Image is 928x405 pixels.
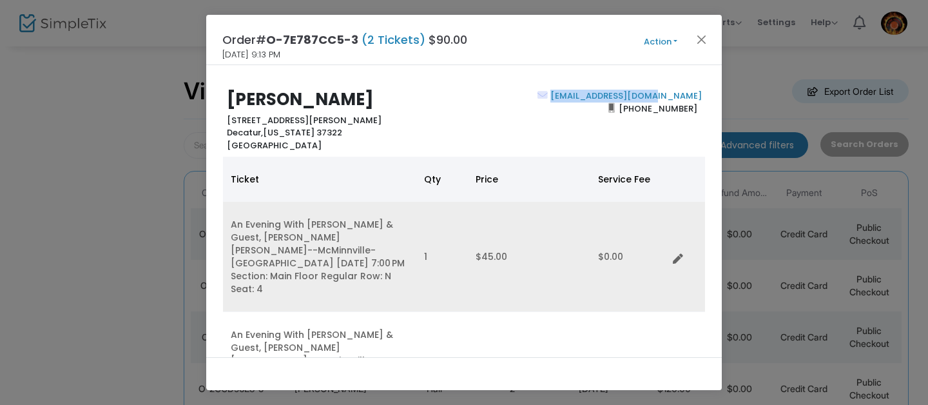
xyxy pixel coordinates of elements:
span: O-7E787CC5-3 [266,32,358,48]
td: An Evening With [PERSON_NAME] & Guest, [PERSON_NAME] [PERSON_NAME]--McMinnville-[GEOGRAPHIC_DATA]... [223,202,416,312]
a: [EMAIL_ADDRESS][DOMAIN_NAME] [548,90,702,102]
button: Action [622,35,699,49]
span: [DATE] 9:13 PM [222,48,280,61]
td: 1 [416,202,468,312]
th: Price [468,157,590,202]
th: Qty [416,157,468,202]
h4: Order# $90.00 [222,31,467,48]
td: $45.00 [468,202,590,312]
th: Service Fee [590,157,668,202]
button: Close [693,31,710,48]
b: [STREET_ADDRESS][PERSON_NAME] [US_STATE] 37322 [GEOGRAPHIC_DATA] [227,114,382,152]
span: [PHONE_NUMBER] [615,98,702,119]
th: Ticket [223,157,416,202]
td: $0.00 [590,202,668,312]
span: (2 Tickets) [358,32,429,48]
b: [PERSON_NAME] [227,88,374,111]
span: Decatur, [227,126,263,139]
